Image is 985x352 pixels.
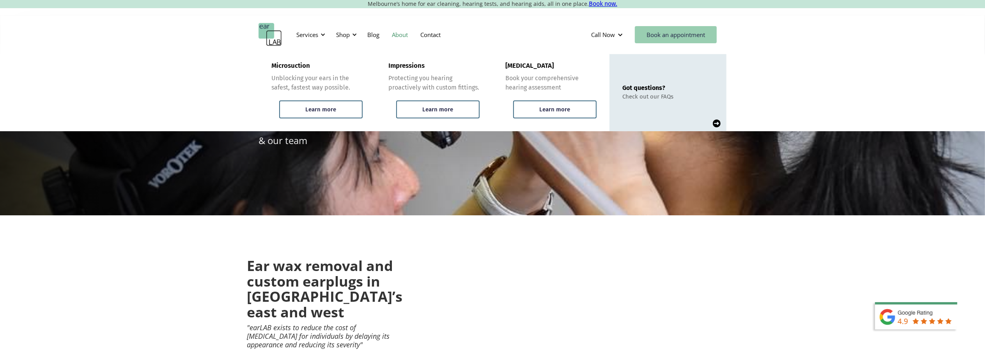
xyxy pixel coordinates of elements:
div: Book your comprehensive hearing assessment [505,74,597,92]
div: Services [292,23,328,46]
a: Contact [414,23,447,46]
a: home [259,23,282,46]
p: & our team [259,134,307,147]
div: Shop [336,31,350,39]
div: Learn more [540,106,570,113]
div: Unblocking your ears in the safest, fastest way possible. [271,74,363,92]
div: Learn more [306,106,337,113]
a: Book an appointment [635,26,717,43]
div: Services [296,31,318,39]
a: Blog [361,23,386,46]
div: Learn more [423,106,454,113]
h2: Ear wax removal and custom earplugs in [GEOGRAPHIC_DATA]’s east and west [247,258,402,320]
em: "earLAB exists to reduce the cost of [MEDICAL_DATA] for individuals by delaying its appearance an... [247,323,390,349]
div: Protecting you hearing proactively with custom fittings. [388,74,480,92]
div: Microsuction [271,62,310,70]
div: Impressions [388,62,425,70]
div: Check out our FAQs [622,93,673,100]
a: ImpressionsProtecting you hearing proactively with custom fittings.Learn more [376,54,492,131]
div: Call Now [585,23,631,46]
div: Got questions? [622,84,673,92]
div: Shop [331,23,359,46]
div: Call Now [591,31,615,39]
a: Got questions?Check out our FAQs [609,54,726,131]
div: [MEDICAL_DATA] [505,62,554,70]
a: About [386,23,414,46]
a: [MEDICAL_DATA]Book your comprehensive hearing assessmentLearn more [492,54,609,131]
a: MicrosuctionUnblocking your ears in the safest, fastest way possible.Learn more [259,54,376,131]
